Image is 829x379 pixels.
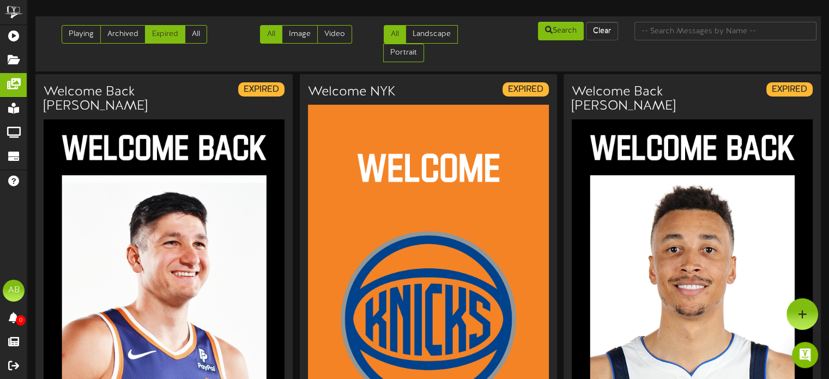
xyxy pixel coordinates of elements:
[244,85,279,94] strong: EXPIRED
[44,85,156,114] h3: Welcome Back [PERSON_NAME]
[3,280,25,302] div: AB
[145,25,185,44] a: Expired
[308,85,396,99] h3: Welcome NYK
[317,25,352,44] a: Video
[538,22,584,40] button: Search
[260,25,282,44] a: All
[100,25,146,44] a: Archived
[384,25,406,44] a: All
[634,22,816,40] input: -- Search Messages by Name --
[792,342,818,368] div: Open Intercom Messenger
[572,85,684,114] h3: Welcome Back [PERSON_NAME]
[62,25,101,44] a: Playing
[383,44,424,62] a: Portrait
[586,22,618,40] button: Clear
[406,25,458,44] a: Landscape
[16,315,26,326] span: 0
[282,25,318,44] a: Image
[772,85,807,94] strong: EXPIRED
[185,25,207,44] a: All
[508,85,543,94] strong: EXPIRED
